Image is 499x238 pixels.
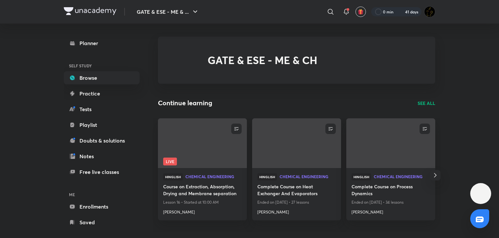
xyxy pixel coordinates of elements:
[280,175,336,179] a: Chemical Engineering
[64,103,140,116] a: Tests
[208,54,317,66] h2: GATE & ESE - ME & CH
[355,7,366,17] button: avatar
[352,198,430,207] p: Ended on [DATE] • 34 lessons
[64,189,140,200] h6: ME
[64,165,140,178] a: Free live classes
[174,50,195,71] img: GATE & ESE - ME & CH
[477,190,485,197] img: ttu
[352,207,430,215] a: [PERSON_NAME]
[163,173,183,180] span: Hinglish
[257,198,336,207] p: Ended on [DATE] • 27 lessons
[163,207,242,215] a: [PERSON_NAME]
[163,158,177,165] span: Live
[257,183,336,198] a: Complete Course on Heat Exchanger And Evaporators
[163,183,242,198] a: Course on Extraction, Absorption, Drying and Membrane separation
[252,118,341,168] a: new-thumbnail
[158,98,212,108] h2: Continue learning
[257,207,336,215] a: [PERSON_NAME]
[64,7,116,15] img: Company Logo
[64,200,140,213] a: Enrollments
[158,118,247,168] a: new-thumbnailLive
[424,6,435,17] img: Ranit Maity01
[64,118,140,131] a: Playlist
[358,9,364,15] img: avatar
[64,150,140,163] a: Notes
[352,173,371,180] span: Hinglish
[64,87,140,100] a: Practice
[64,60,140,71] h6: SELF STUDY
[418,100,435,107] a: SEE ALL
[185,175,242,179] a: Chemical Engineering
[374,175,430,179] a: Chemical Engineering
[133,5,203,18] button: GATE & ESE - ME & ...
[163,198,242,207] p: Lesson 16 • Started at 10:00 AM
[251,118,342,168] img: new-thumbnail
[345,118,436,168] img: new-thumbnail
[64,216,140,229] a: Saved
[64,134,140,147] a: Doubts & solutions
[397,8,404,15] img: streak
[257,173,277,180] span: Hinglish
[64,71,140,84] a: Browse
[64,7,116,17] a: Company Logo
[157,118,248,168] img: new-thumbnail
[64,37,140,50] a: Planner
[346,118,435,168] a: new-thumbnail
[352,183,430,198] a: Complete Course on Process Dynamics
